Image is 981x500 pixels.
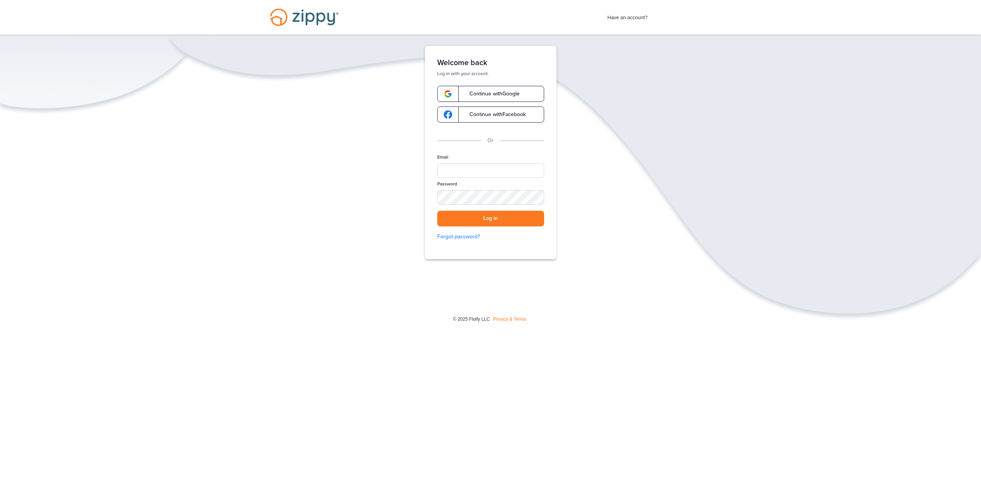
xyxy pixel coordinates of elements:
[437,190,544,205] input: Password
[462,91,520,97] span: Continue with Google
[437,70,544,77] p: Log in with your account.
[437,58,544,67] h1: Welcome back
[437,107,544,123] a: google-logoContinue withFacebook
[437,86,544,102] a: google-logoContinue withGoogle
[437,154,448,161] label: Email
[437,233,544,241] a: Forgot password?
[462,112,526,117] span: Continue with Facebook
[437,181,457,187] label: Password
[444,110,452,119] img: google-logo
[453,316,490,322] span: © 2025 Floify LLC
[437,163,544,178] input: Email
[487,136,494,145] p: Or
[444,90,452,98] img: google-logo
[607,10,648,22] span: Have an account?
[493,316,526,322] a: Privacy & Terms
[437,211,544,226] button: Log in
